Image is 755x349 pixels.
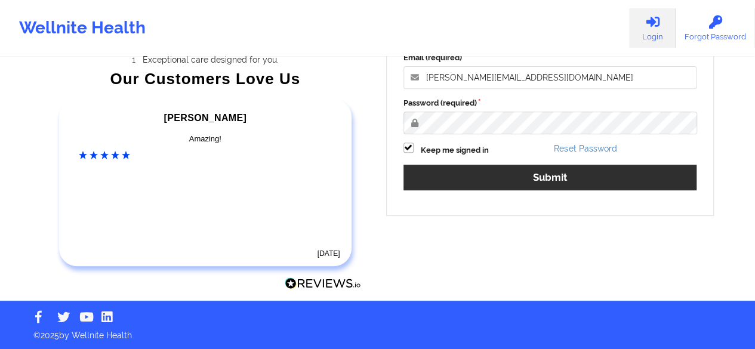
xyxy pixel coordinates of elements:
[554,144,617,153] a: Reset Password
[285,277,361,290] img: Reviews.io Logo
[50,73,361,85] div: Our Customers Love Us
[79,133,332,145] div: Amazing!
[403,52,697,64] label: Email (required)
[403,97,697,109] label: Password (required)
[25,321,730,341] p: © 2025 by Wellnite Health
[676,8,755,48] a: Forgot Password
[421,144,489,156] label: Keep me signed in
[403,165,697,190] button: Submit
[285,277,361,293] a: Reviews.io Logo
[629,8,676,48] a: Login
[164,113,246,123] span: [PERSON_NAME]
[403,66,697,89] input: Email address
[60,55,361,64] li: Exceptional care designed for you.
[318,249,340,258] time: [DATE]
